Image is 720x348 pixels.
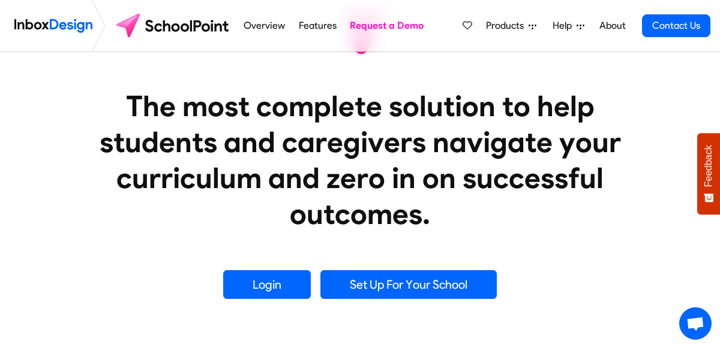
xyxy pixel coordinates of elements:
[553,19,577,33] span: Help
[295,14,340,38] a: Features
[320,270,497,299] a: Set Up For Your School
[223,270,311,299] a: Login
[548,14,589,38] a: Help
[481,14,541,38] a: Products
[486,19,529,33] span: Products
[642,14,710,37] a: Contact Us
[596,14,629,38] a: About
[110,11,237,40] img: schoolpoint logo
[697,133,720,214] button: Feedback - Show survey
[679,307,712,340] a: Open chat
[703,145,714,187] span: Feedback
[75,88,645,232] heading: The most complete solution to help students and caregivers navigate your curriculum and zero in o...
[347,14,427,38] a: Request a Demo
[241,14,289,38] a: Overview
